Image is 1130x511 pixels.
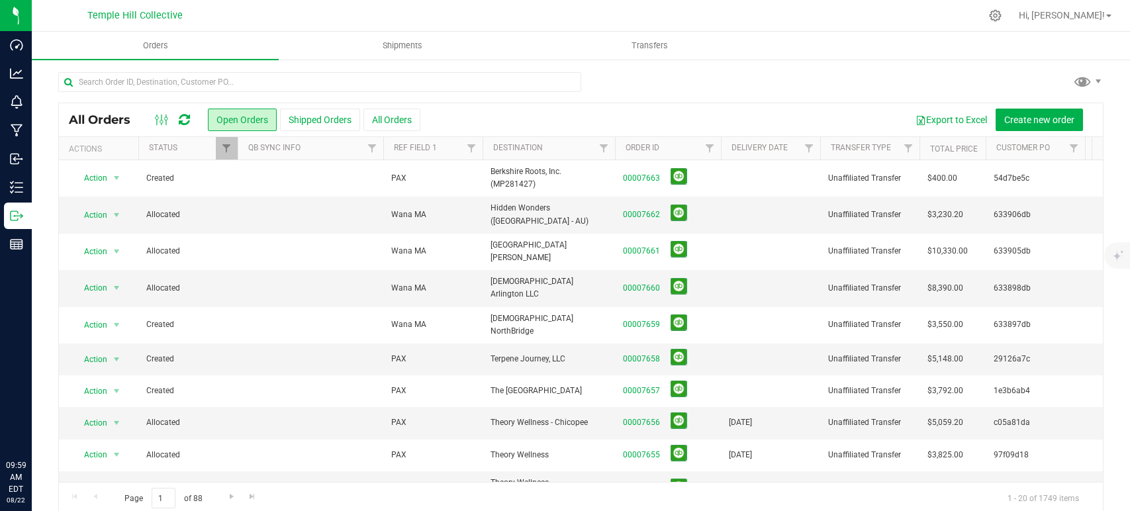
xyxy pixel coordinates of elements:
[10,67,23,80] inline-svg: Analytics
[461,137,483,160] a: Filter
[623,353,660,365] a: 00007658
[243,488,262,506] a: Go to the last page
[87,10,183,21] span: Temple Hill Collective
[365,40,440,52] span: Shipments
[10,238,23,251] inline-svg: Reports
[593,137,615,160] a: Filter
[994,282,1077,295] span: 633898db
[280,109,360,131] button: Shipped Orders
[72,445,108,464] span: Action
[109,445,125,464] span: select
[58,72,581,92] input: Search Order ID, Destination, Customer PO...
[72,382,108,400] span: Action
[623,318,660,331] a: 00007659
[10,95,23,109] inline-svg: Monitoring
[828,385,912,397] span: Unaffiliated Transfer
[146,353,230,365] span: Created
[109,350,125,369] span: select
[623,209,660,221] a: 00007662
[109,480,125,498] span: select
[10,181,23,194] inline-svg: Inventory
[526,32,773,60] a: Transfers
[10,152,23,165] inline-svg: Inbound
[391,353,406,365] span: PAX
[491,165,607,191] span: Berkshire Roots, Inc. (MP281427)
[491,239,607,264] span: [GEOGRAPHIC_DATA] [PERSON_NAME]
[798,137,820,160] a: Filter
[491,202,607,227] span: Hidden Wonders ([GEOGRAPHIC_DATA] - AU)
[248,143,301,152] a: QB Sync Info
[491,353,607,365] span: Terpene Journey, LLC
[828,416,912,429] span: Unaffiliated Transfer
[614,40,686,52] span: Transfers
[72,480,108,498] span: Action
[927,353,963,365] span: $5,148.00
[109,382,125,400] span: select
[222,488,241,506] a: Go to the next page
[927,318,963,331] span: $3,550.00
[391,172,406,185] span: PAX
[927,172,957,185] span: $400.00
[623,172,660,185] a: 00007663
[391,245,426,257] span: Wana MA
[391,385,406,397] span: PAX
[828,209,912,221] span: Unaffiliated Transfer
[828,318,912,331] span: Unaffiliated Transfer
[927,416,963,429] span: $5,059.20
[493,143,543,152] a: Destination
[72,350,108,369] span: Action
[69,144,133,154] div: Actions
[623,245,660,257] a: 00007661
[994,318,1077,331] span: 633897db
[994,172,1077,185] span: 54d7be5c
[994,385,1077,397] span: 1e3b6ab4
[927,209,963,221] span: $3,230.20
[208,109,277,131] button: Open Orders
[729,416,752,429] span: [DATE]
[109,279,125,297] span: select
[997,488,1090,508] span: 1 - 20 of 1749 items
[146,245,230,257] span: Allocated
[125,40,186,52] span: Orders
[994,416,1077,429] span: c05a81da
[146,172,230,185] span: Created
[491,312,607,338] span: [DEMOGRAPHIC_DATA] NorthBridge
[898,137,919,160] a: Filter
[491,416,607,429] span: Theory Wellness - Chicopee
[828,353,912,365] span: Unaffiliated Transfer
[361,137,383,160] a: Filter
[146,385,230,397] span: Created
[32,32,279,60] a: Orders
[491,275,607,301] span: [DEMOGRAPHIC_DATA] Arlington LLC
[216,137,238,160] a: Filter
[626,143,659,152] a: Order ID
[391,318,426,331] span: Wana MA
[987,9,1004,22] div: Manage settings
[10,124,23,137] inline-svg: Manufacturing
[109,206,125,224] span: select
[10,209,23,222] inline-svg: Outbound
[394,143,437,152] a: Ref Field 1
[146,449,230,461] span: Allocated
[907,109,996,131] button: Export to Excel
[623,282,660,295] a: 00007660
[996,143,1050,152] a: Customer PO
[623,449,660,461] a: 00007655
[13,405,53,445] iframe: Resource center
[491,385,607,397] span: The [GEOGRAPHIC_DATA]
[363,109,420,131] button: All Orders
[39,403,55,419] iframe: Resource center unread badge
[491,477,607,502] span: Theory Wellness - [GEOGRAPHIC_DATA]
[831,143,891,152] a: Transfer Type
[109,169,125,187] span: select
[927,245,968,257] span: $10,330.00
[109,414,125,432] span: select
[1004,115,1074,125] span: Create new order
[391,449,406,461] span: PAX
[930,144,978,154] a: Total Price
[149,143,177,152] a: Status
[109,242,125,261] span: select
[391,416,406,429] span: PAX
[391,282,426,295] span: Wana MA
[828,245,912,257] span: Unaffiliated Transfer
